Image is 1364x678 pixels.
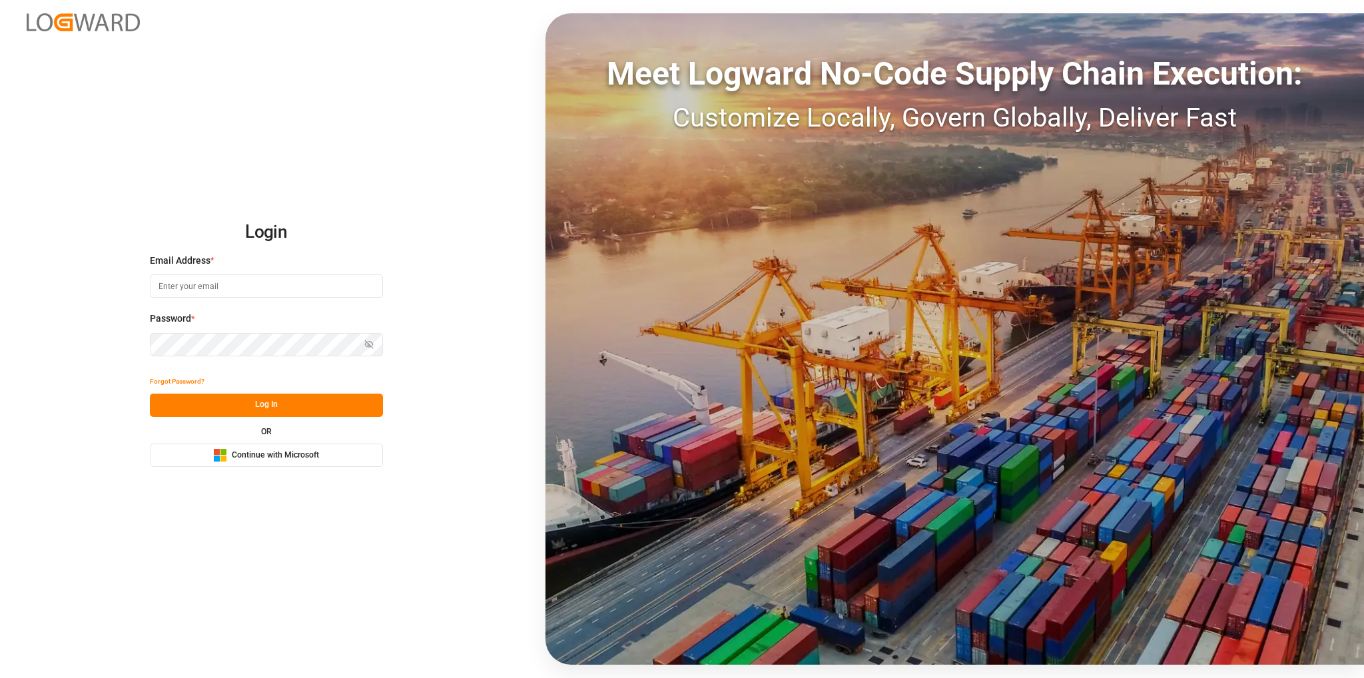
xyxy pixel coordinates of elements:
[27,13,140,31] img: Logward_new_orange.png
[545,50,1364,98] div: Meet Logward No-Code Supply Chain Execution:
[150,444,383,467] button: Continue with Microsoft
[150,274,383,298] input: Enter your email
[150,370,204,394] button: Forgot Password?
[150,211,383,254] h2: Login
[261,428,272,436] small: OR
[232,450,319,462] span: Continue with Microsoft
[150,312,191,326] span: Password
[150,254,210,268] span: Email Address
[545,98,1364,138] div: Customize Locally, Govern Globally, Deliver Fast
[150,394,383,417] button: Log In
